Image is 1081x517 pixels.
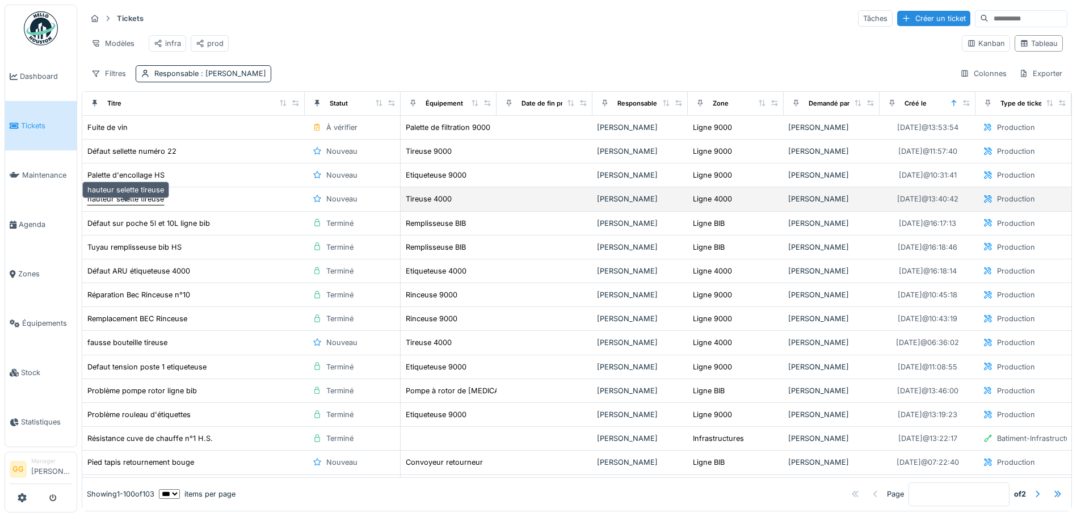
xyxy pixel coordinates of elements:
div: prod [196,38,224,49]
div: infra [154,38,181,49]
div: Production [997,242,1035,253]
strong: of 2 [1014,489,1026,499]
div: [DATE] @ 13:53:54 [897,122,958,133]
div: [DATE] @ 10:43:19 [898,313,957,324]
div: Production [997,170,1035,180]
img: Badge_color-CXgf-gQk.svg [24,11,58,45]
div: Kanban [967,38,1005,49]
div: [PERSON_NAME] [597,146,684,157]
div: Production [997,146,1035,157]
div: hauteur selette tireuse [87,194,164,204]
div: [PERSON_NAME] [597,313,684,324]
div: [DATE] @ 13:40:42 [897,194,958,204]
div: [DATE] @ 10:31:41 [899,170,957,180]
span: Statistiques [21,417,72,427]
div: [PERSON_NAME] [788,266,875,276]
div: Nouveau [326,337,357,348]
div: Production [997,409,1035,420]
div: Zone [713,99,729,108]
div: Etiqueteuse 9000 [406,409,466,420]
div: Production [997,122,1035,133]
div: [PERSON_NAME] [788,457,875,468]
div: Demandé par [809,99,849,108]
div: [PERSON_NAME] [597,337,684,348]
div: Defaut tension poste 1 etiqueteuse [87,362,207,372]
div: Créer un ticket [897,11,970,26]
div: Tireuse 4000 [406,337,452,348]
div: Résistance cuve de chauffe n°1 H.S. [87,433,213,444]
div: items per page [159,489,235,499]
div: [PERSON_NAME] [788,122,875,133]
div: Défaut sur poche 5l et 10L ligne bib [87,218,210,229]
div: Date de fin prévue [521,99,579,108]
div: [PERSON_NAME] [597,289,684,300]
div: Responsable [617,99,657,108]
div: [DATE] @ 16:17:13 [899,218,956,229]
a: Équipements [5,299,77,348]
div: Rinceuse 9000 [406,289,457,300]
div: [PERSON_NAME] [597,457,684,468]
div: Remplisseuse BIB [406,242,466,253]
div: Production [997,266,1035,276]
div: [PERSON_NAME] [597,194,684,204]
div: [DATE] @ 11:57:40 [898,146,957,157]
div: À vérifier [326,122,357,133]
div: Production [997,313,1035,324]
div: [PERSON_NAME] [597,242,684,253]
div: Palette d'encollage HS [87,170,165,180]
div: Nouveau [326,194,357,204]
span: Agenda [19,219,72,230]
div: Manager [31,457,72,465]
div: [PERSON_NAME] [788,313,875,324]
div: fausse bouteille tireuse [87,337,167,348]
div: [PERSON_NAME] [788,242,875,253]
div: Modèles [86,35,140,52]
div: Infrastructures [693,433,744,444]
div: Production [997,194,1035,204]
div: [PERSON_NAME] [788,146,875,157]
div: [PERSON_NAME] [788,409,875,420]
div: [PERSON_NAME] [788,194,875,204]
div: Terminé [326,362,354,372]
div: [DATE] @ 16:18:46 [898,242,957,253]
div: Remplisseuse BIB [406,218,466,229]
div: Ligne 9000 [693,122,732,133]
div: Tableau [1020,38,1058,49]
div: [PERSON_NAME] [597,170,684,180]
div: [PERSON_NAME] [597,362,684,372]
div: Ligne BIB [693,457,725,468]
div: [DATE] @ 07:22:40 [897,457,959,468]
li: GG [10,461,27,478]
div: [DATE] @ 13:22:17 [898,433,957,444]
div: Convoyeur retourneur [406,457,483,468]
div: [DATE] @ 06:36:02 [896,337,959,348]
div: Batiment-Infrastructure [997,433,1077,444]
div: Ligne BIB [693,242,725,253]
span: Maintenance [22,170,72,180]
div: Production [997,362,1035,372]
div: [DATE] @ 13:46:00 [897,385,958,396]
div: Défaut ARU étiqueteuse 4000 [87,266,190,276]
div: Ligne 4000 [693,266,732,276]
div: [PERSON_NAME] [597,266,684,276]
div: [PERSON_NAME] [597,218,684,229]
div: Tuyau remplisseuse bib HS [87,242,182,253]
span: Zones [18,268,72,279]
div: Nouveau [326,170,357,180]
div: Etiqueteuse 9000 [406,362,466,372]
div: Créé le [905,99,927,108]
div: Palette de filtration 9000 [406,122,490,133]
div: Remplacement BEC Rinceuse [87,313,187,324]
div: Ligne 4000 [693,337,732,348]
div: Ligne 9000 [693,362,732,372]
span: Équipements [22,318,72,329]
a: GG Manager[PERSON_NAME] [10,457,72,484]
div: Problème rouleau d'étiquettes [87,409,191,420]
strong: Tickets [112,13,148,24]
div: Fuite de vin [87,122,128,133]
div: Ligne BIB [693,218,725,229]
div: Terminé [326,409,354,420]
a: Dashboard [5,52,77,101]
div: hauteur selette tireuse [82,182,169,198]
div: Ligne 9000 [693,313,732,324]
